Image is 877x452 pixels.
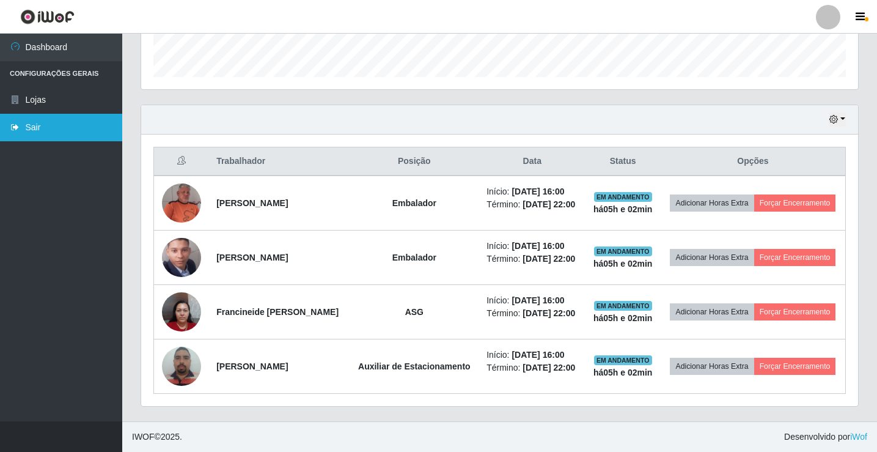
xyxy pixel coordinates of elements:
button: Forçar Encerramento [754,303,836,320]
img: CoreUI Logo [20,9,75,24]
time: [DATE] 22:00 [523,308,575,318]
strong: Embalador [392,198,436,208]
button: Adicionar Horas Extra [670,303,754,320]
img: 1735852864597.jpeg [162,286,201,338]
button: Adicionar Horas Extra [670,358,754,375]
th: Data [479,147,585,176]
span: IWOF [132,432,155,442]
img: 1718410528864.jpeg [162,215,201,300]
li: Início: [486,349,578,361]
button: Forçar Encerramento [754,358,836,375]
button: Forçar Encerramento [754,249,836,266]
li: Término: [486,198,578,211]
strong: Francineide [PERSON_NAME] [216,307,339,317]
img: 1695142713031.jpeg [162,183,201,223]
span: © 2025 . [132,431,182,443]
li: Término: [486,307,578,320]
strong: Embalador [392,253,436,262]
button: Forçar Encerramento [754,195,836,212]
img: 1686264689334.jpeg [162,340,201,392]
th: Trabalhador [209,147,349,176]
strong: [PERSON_NAME] [216,198,288,208]
time: [DATE] 22:00 [523,199,575,209]
li: Início: [486,240,578,253]
span: Desenvolvido por [784,431,867,443]
li: Início: [486,294,578,307]
a: iWof [850,432,867,442]
th: Opções [661,147,846,176]
time: [DATE] 16:00 [512,187,564,196]
span: EM ANDAMENTO [594,246,652,256]
strong: há 05 h e 02 min [593,204,653,214]
span: EM ANDAMENTO [594,355,652,365]
time: [DATE] 22:00 [523,363,575,372]
span: EM ANDAMENTO [594,301,652,311]
span: EM ANDAMENTO [594,192,652,202]
time: [DATE] 16:00 [512,295,564,305]
li: Término: [486,361,578,374]
strong: há 05 h e 02 min [593,259,653,269]
time: [DATE] 16:00 [512,241,564,251]
strong: [PERSON_NAME] [216,361,288,371]
li: Início: [486,185,578,198]
strong: ASG [405,307,424,317]
time: [DATE] 16:00 [512,350,564,360]
strong: Auxiliar de Estacionamento [358,361,471,371]
strong: [PERSON_NAME] [216,253,288,262]
th: Status [585,147,660,176]
li: Término: [486,253,578,265]
strong: há 05 h e 02 min [593,368,653,377]
th: Posição [350,147,480,176]
button: Adicionar Horas Extra [670,249,754,266]
button: Adicionar Horas Extra [670,195,754,212]
time: [DATE] 22:00 [523,254,575,264]
strong: há 05 h e 02 min [593,313,653,323]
